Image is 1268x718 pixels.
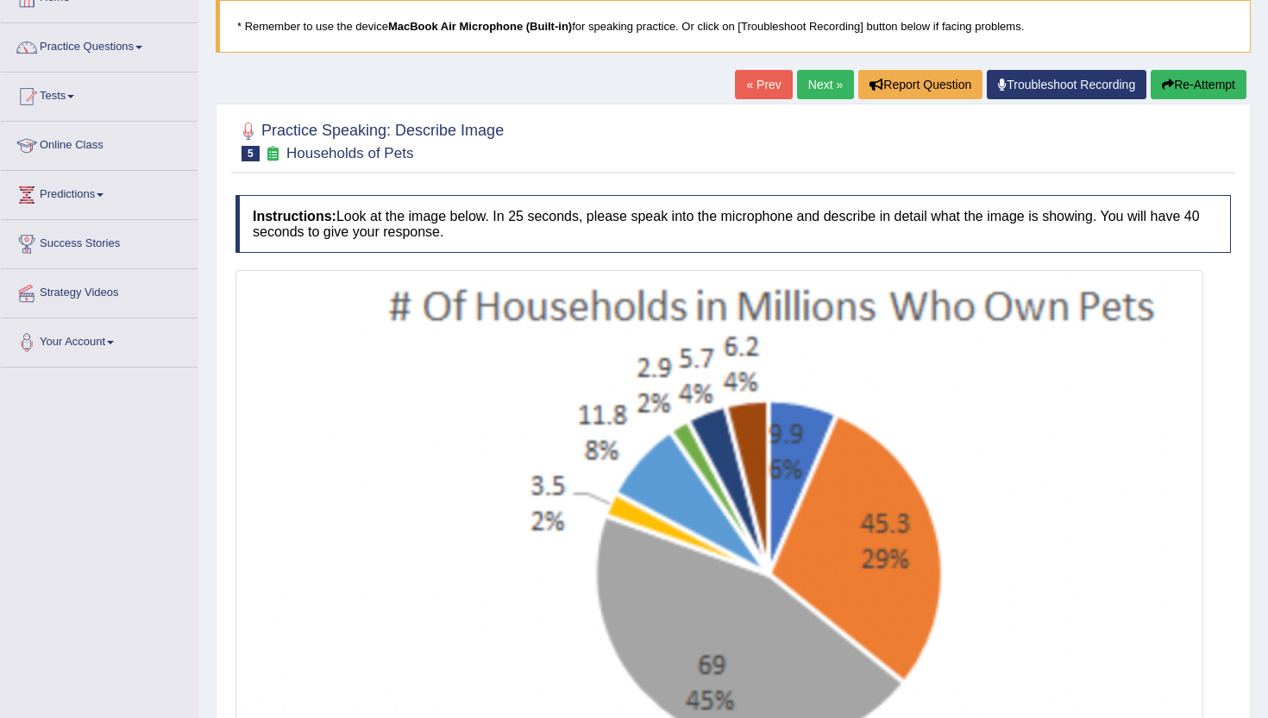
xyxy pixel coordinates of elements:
[1,72,198,116] a: Tests
[797,70,854,99] a: Next »
[1,269,198,312] a: Strategy Videos
[253,209,336,224] b: Instructions:
[1151,70,1246,99] button: Re-Attempt
[987,70,1146,99] a: Troubleshoot Recording
[286,145,413,161] small: Households of Pets
[388,20,572,33] b: MacBook Air Microphone (Built-in)
[1,318,198,362] a: Your Account
[858,70,982,99] button: Report Question
[264,146,282,162] small: Exam occurring question
[235,118,504,161] h2: Practice Speaking: Describe Image
[1,220,198,263] a: Success Stories
[735,70,792,99] a: « Prev
[235,195,1231,253] h4: Look at the image below. In 25 seconds, please speak into the microphone and describe in detail w...
[1,171,198,214] a: Predictions
[1,23,198,66] a: Practice Questions
[1,122,198,165] a: Online Class
[242,146,260,161] span: 5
